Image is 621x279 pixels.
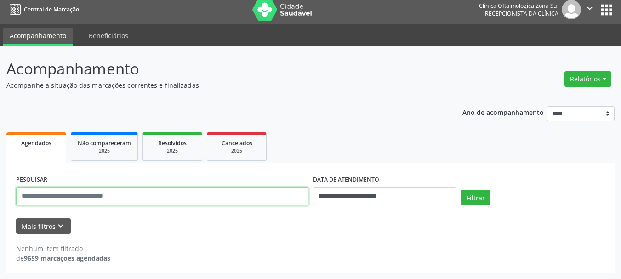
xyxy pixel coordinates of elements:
[16,244,110,253] div: Nenhum item filtrado
[21,139,51,147] span: Agendados
[585,3,595,13] i: 
[24,6,79,13] span: Central de Marcação
[6,80,432,90] p: Acompanhe a situação das marcações correntes e finalizadas
[222,139,252,147] span: Cancelados
[313,173,379,187] label: DATA DE ATENDIMENTO
[214,148,260,154] div: 2025
[24,254,110,262] strong: 9659 marcações agendadas
[479,2,558,10] div: Clinica Oftalmologica Zona Sul
[16,173,47,187] label: PESQUISAR
[16,253,110,263] div: de
[461,190,490,205] button: Filtrar
[6,2,79,17] a: Central de Marcação
[56,221,66,231] i: keyboard_arrow_down
[149,148,195,154] div: 2025
[485,10,558,17] span: Recepcionista da clínica
[6,57,432,80] p: Acompanhamento
[564,71,611,87] button: Relatórios
[598,2,615,18] button: apps
[78,148,131,154] div: 2025
[3,28,73,46] a: Acompanhamento
[158,139,187,147] span: Resolvidos
[462,106,544,118] p: Ano de acompanhamento
[78,139,131,147] span: Não compareceram
[16,218,71,234] button: Mais filtroskeyboard_arrow_down
[82,28,135,44] a: Beneficiários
